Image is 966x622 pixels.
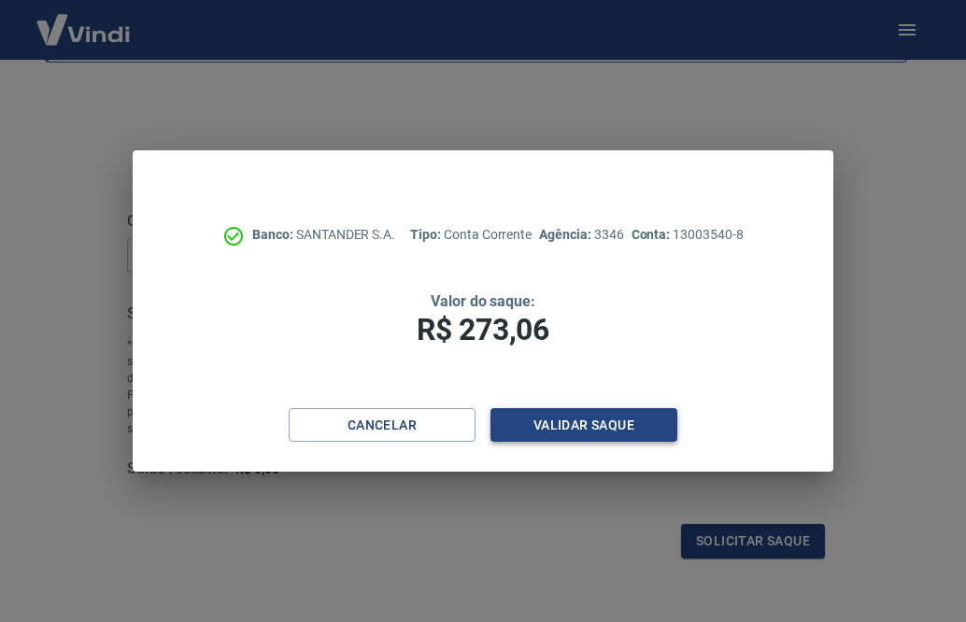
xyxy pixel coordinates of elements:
[490,408,677,443] button: Validar saque
[431,292,535,310] span: Valor do saque:
[632,225,744,245] p: 13003540-8
[252,227,296,242] span: Banco:
[417,312,549,347] span: R$ 273,06
[289,408,476,443] button: Cancelar
[539,225,623,245] p: 3346
[410,225,532,245] p: Conta Corrente
[410,227,444,242] span: Tipo:
[252,225,395,245] p: SANTANDER S.A.
[632,227,674,242] span: Conta:
[539,227,594,242] span: Agência:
